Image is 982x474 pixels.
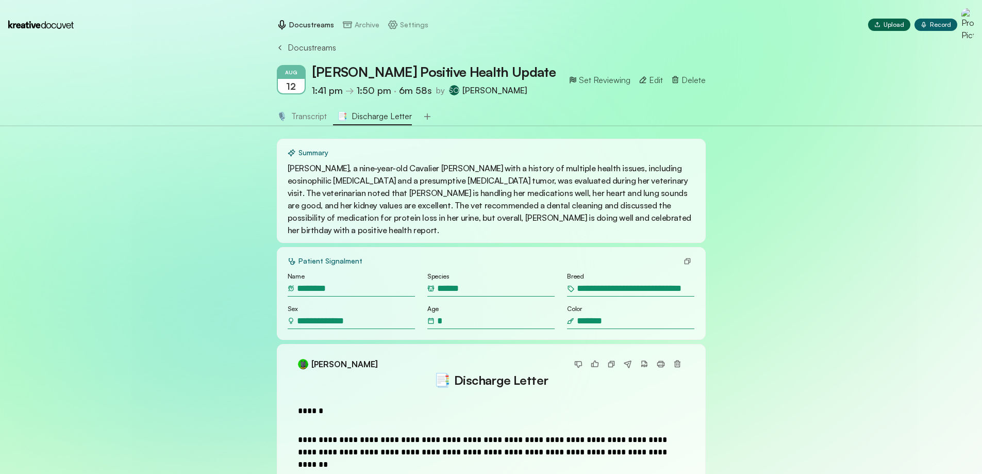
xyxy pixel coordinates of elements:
[399,85,432,96] span: 6m 58s
[394,85,432,96] span: ·
[639,74,663,86] div: Edit
[567,305,694,313] p: Color
[291,111,327,121] span: Transcript
[434,371,450,388] span: emoji
[311,358,378,370] span: [PERSON_NAME]
[288,162,695,236] p: [PERSON_NAME], a nine-year-old Cavalier [PERSON_NAME] with a history of multiple health issues, i...
[277,20,334,30] a: Docustreams
[337,110,352,122] span: emoji
[449,85,459,95] span: S O
[914,19,957,31] button: Record
[298,256,362,266] p: Patient Signalment
[569,74,630,86] div: Set Reviewing
[278,66,305,79] div: AUG
[884,21,904,29] span: Upload
[357,85,391,96] span: 1:50 pm
[400,20,428,30] p: Settings
[388,20,428,30] a: Settings
[352,110,412,122] span: Discharge Letter
[342,20,379,30] a: Archive
[312,85,343,96] span: 1:41 pm
[671,74,706,86] div: Delete
[436,84,445,96] span: by
[288,272,415,281] p: Name
[567,272,694,281] p: Breed
[277,110,291,122] span: studio-mic
[868,19,910,31] button: Upload
[298,371,685,388] h2: Discharge Letter
[312,62,556,82] h2: [PERSON_NAME] Positive Health Update
[298,148,328,158] p: Summary
[289,20,334,30] p: Docustreams
[462,84,527,96] span: [PERSON_NAME]
[278,79,305,93] div: 12
[298,359,308,369] img: Canine avatar photo
[288,305,415,313] p: Sex
[355,20,379,30] p: Archive
[961,8,974,41] img: Profile Picture
[345,85,391,96] span: →
[930,21,951,29] span: Record
[427,272,555,281] p: Species
[427,305,555,313] p: Age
